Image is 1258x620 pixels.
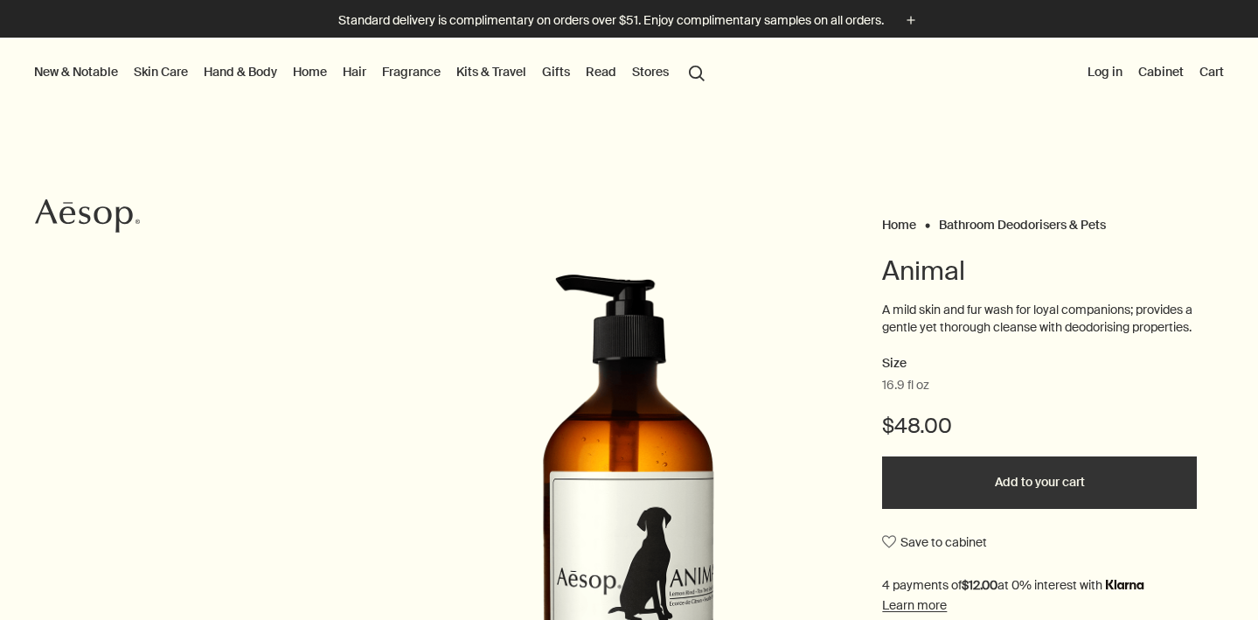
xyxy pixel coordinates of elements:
[882,353,1197,374] h2: Size
[130,60,191,83] a: Skin Care
[1084,60,1126,83] button: Log in
[339,60,370,83] a: Hair
[35,199,140,233] svg: Aesop
[882,456,1197,509] button: Add to your cart - $48.00
[338,11,884,30] p: Standard delivery is complimentary on orders over $51. Enjoy complimentary samples on all orders.
[882,377,929,394] span: 16.9 fl oz
[939,217,1106,225] a: Bathroom Deodorisers & Pets
[629,60,672,83] button: Stores
[582,60,620,83] a: Read
[681,55,712,88] button: Open search
[882,412,952,440] span: $48.00
[882,217,916,225] a: Home
[1135,60,1187,83] a: Cabinet
[200,60,281,83] a: Hand & Body
[539,60,573,83] a: Gifts
[882,302,1197,336] p: A mild skin and fur wash for loyal companions; provides a gentle yet thorough cleanse with deodor...
[31,38,712,108] nav: primary
[289,60,330,83] a: Home
[453,60,530,83] a: Kits & Travel
[882,526,987,558] button: Save to cabinet
[31,194,144,242] a: Aesop
[1196,60,1227,83] button: Cart
[31,60,122,83] button: New & Notable
[338,10,921,31] button: Standard delivery is complimentary on orders over $51. Enjoy complimentary samples on all orders.
[379,60,444,83] a: Fragrance
[1084,38,1227,108] nav: supplementary
[882,254,1197,289] h1: Animal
